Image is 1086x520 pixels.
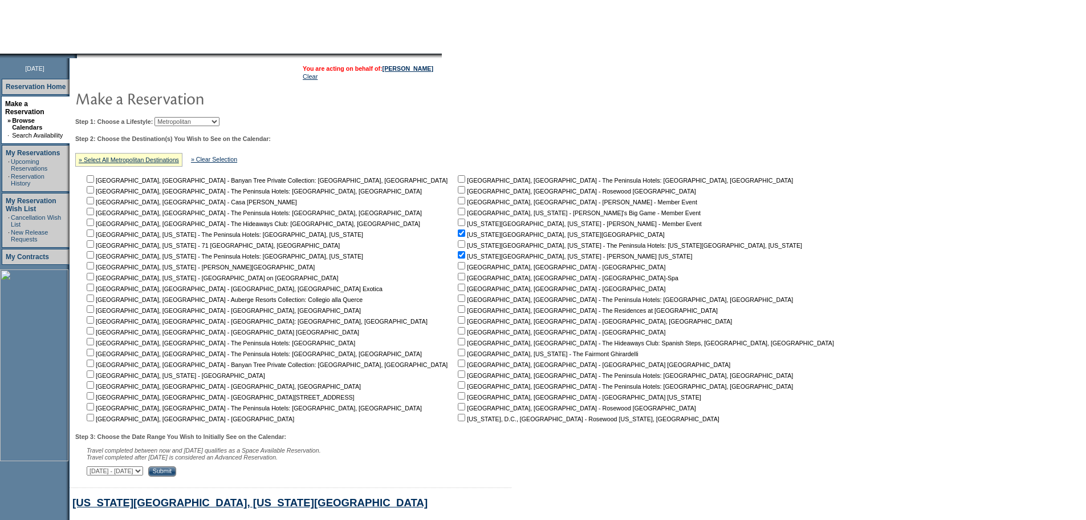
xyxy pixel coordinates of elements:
nobr: [GEOGRAPHIC_DATA], [GEOGRAPHIC_DATA] - [GEOGRAPHIC_DATA]: [GEOGRAPHIC_DATA], [GEOGRAPHIC_DATA] [84,318,428,325]
a: Upcoming Reservations [11,158,47,172]
a: Make a Reservation [5,100,44,116]
nobr: [GEOGRAPHIC_DATA], [GEOGRAPHIC_DATA] - Auberge Resorts Collection: Collegio alla Querce [84,296,363,303]
a: » Clear Selection [191,156,237,163]
nobr: [US_STATE][GEOGRAPHIC_DATA], [US_STATE] - The Peninsula Hotels: [US_STATE][GEOGRAPHIC_DATA], [US_... [455,242,802,249]
nobr: [GEOGRAPHIC_DATA], [GEOGRAPHIC_DATA] - The Hideaways Club: [GEOGRAPHIC_DATA], [GEOGRAPHIC_DATA] [84,220,420,227]
nobr: [GEOGRAPHIC_DATA], [GEOGRAPHIC_DATA] - The Peninsula Hotels: [GEOGRAPHIC_DATA], [GEOGRAPHIC_DATA] [84,209,422,216]
a: My Reservations [6,149,60,157]
nobr: [GEOGRAPHIC_DATA], [US_STATE] - The Fairmont Ghirardelli [455,350,638,357]
a: Browse Calendars [12,117,42,131]
nobr: [GEOGRAPHIC_DATA], [GEOGRAPHIC_DATA] - The Peninsula Hotels: [GEOGRAPHIC_DATA], [GEOGRAPHIC_DATA] [455,383,793,390]
nobr: [GEOGRAPHIC_DATA], [GEOGRAPHIC_DATA] - [GEOGRAPHIC_DATA], [GEOGRAPHIC_DATA] [455,318,732,325]
span: Travel completed between now and [DATE] qualifies as a Space Available Reservation. [87,447,321,454]
nobr: [US_STATE][GEOGRAPHIC_DATA], [US_STATE] - [PERSON_NAME] [US_STATE] [455,253,692,260]
nobr: [GEOGRAPHIC_DATA], [GEOGRAPHIC_DATA] - Casa [PERSON_NAME] [84,199,297,205]
nobr: [GEOGRAPHIC_DATA], [GEOGRAPHIC_DATA] - Banyan Tree Private Collection: [GEOGRAPHIC_DATA], [GEOGRA... [84,361,448,368]
nobr: [GEOGRAPHIC_DATA], [GEOGRAPHIC_DATA] - [GEOGRAPHIC_DATA], [GEOGRAPHIC_DATA] [84,307,361,314]
a: New Release Requests [11,229,48,243]
nobr: [US_STATE][GEOGRAPHIC_DATA], [US_STATE][GEOGRAPHIC_DATA] [455,231,665,238]
nobr: [GEOGRAPHIC_DATA], [GEOGRAPHIC_DATA] - Rosewood [GEOGRAPHIC_DATA] [455,405,695,412]
a: Reservation Home [6,83,66,91]
a: Cancellation Wish List [11,214,61,228]
nobr: [GEOGRAPHIC_DATA], [GEOGRAPHIC_DATA] - [GEOGRAPHIC_DATA] [455,264,665,271]
td: · [8,229,10,243]
a: [US_STATE][GEOGRAPHIC_DATA], [US_STATE][GEOGRAPHIC_DATA] [72,497,428,509]
a: My Reservation Wish List [6,197,56,213]
nobr: [GEOGRAPHIC_DATA], [US_STATE] - The Peninsula Hotels: [GEOGRAPHIC_DATA], [US_STATE] [84,253,363,260]
b: Step 2: Choose the Destination(s) You Wish to See on the Calendar: [75,135,271,142]
nobr: [GEOGRAPHIC_DATA], [GEOGRAPHIC_DATA] - The Residences at [GEOGRAPHIC_DATA] [455,307,718,314]
input: Submit [148,466,176,477]
nobr: [GEOGRAPHIC_DATA], [GEOGRAPHIC_DATA] - [GEOGRAPHIC_DATA] [US_STATE] [455,394,701,401]
b: Step 3: Choose the Date Range You Wish to Initially See on the Calendar: [75,433,286,440]
nobr: [GEOGRAPHIC_DATA], [GEOGRAPHIC_DATA] - [PERSON_NAME] - Member Event [455,199,697,205]
nobr: [GEOGRAPHIC_DATA], [GEOGRAPHIC_DATA] - [GEOGRAPHIC_DATA], [GEOGRAPHIC_DATA] [84,383,361,390]
a: » Select All Metropolitan Destinations [79,156,179,163]
img: pgTtlMakeReservation.gif [75,87,303,110]
nobr: [GEOGRAPHIC_DATA], [GEOGRAPHIC_DATA] - The Peninsula Hotels: [GEOGRAPHIC_DATA], [GEOGRAPHIC_DATA] [455,177,793,184]
a: My Contracts [6,253,49,261]
b: » [7,117,11,124]
nobr: [GEOGRAPHIC_DATA], [GEOGRAPHIC_DATA] - [GEOGRAPHIC_DATA] [455,329,665,336]
nobr: [GEOGRAPHIC_DATA], [GEOGRAPHIC_DATA] - The Peninsula Hotels: [GEOGRAPHIC_DATA], [GEOGRAPHIC_DATA] [84,350,422,357]
img: blank.gif [77,54,78,58]
nobr: [GEOGRAPHIC_DATA], [GEOGRAPHIC_DATA] - The Peninsula Hotels: [GEOGRAPHIC_DATA], [GEOGRAPHIC_DATA] [84,405,422,412]
nobr: [GEOGRAPHIC_DATA], [US_STATE] - 71 [GEOGRAPHIC_DATA], [GEOGRAPHIC_DATA] [84,242,340,249]
td: · [7,132,11,139]
a: Search Availability [12,132,63,139]
nobr: [GEOGRAPHIC_DATA], [GEOGRAPHIC_DATA] - The Hideaways Club: Spanish Steps, [GEOGRAPHIC_DATA], [GEO... [455,340,834,346]
nobr: [GEOGRAPHIC_DATA], [US_STATE] - [PERSON_NAME]'s Big Game - Member Event [455,209,701,216]
span: [DATE] [25,65,44,72]
span: You are acting on behalf of: [303,65,433,72]
nobr: Travel completed after [DATE] is considered an Advanced Reservation. [87,454,278,461]
nobr: [GEOGRAPHIC_DATA], [US_STATE] - [GEOGRAPHIC_DATA] on [GEOGRAPHIC_DATA] [84,275,338,281]
nobr: [GEOGRAPHIC_DATA], [GEOGRAPHIC_DATA] - The Peninsula Hotels: [GEOGRAPHIC_DATA], [GEOGRAPHIC_DATA] [455,296,793,303]
nobr: [GEOGRAPHIC_DATA], [GEOGRAPHIC_DATA] - [GEOGRAPHIC_DATA]-Spa [455,275,678,281]
nobr: [GEOGRAPHIC_DATA], [GEOGRAPHIC_DATA] - Rosewood [GEOGRAPHIC_DATA] [455,188,695,195]
nobr: [US_STATE], D.C., [GEOGRAPHIC_DATA] - Rosewood [US_STATE], [GEOGRAPHIC_DATA] [455,416,719,422]
nobr: [GEOGRAPHIC_DATA], [GEOGRAPHIC_DATA] - The Peninsula Hotels: [GEOGRAPHIC_DATA] [84,340,355,346]
td: · [8,158,10,172]
td: · [8,214,10,228]
nobr: [GEOGRAPHIC_DATA], [GEOGRAPHIC_DATA] - [GEOGRAPHIC_DATA] [455,285,665,292]
nobr: [GEOGRAPHIC_DATA], [GEOGRAPHIC_DATA] - [GEOGRAPHIC_DATA] [GEOGRAPHIC_DATA] [84,329,359,336]
b: Step 1: Choose a Lifestyle: [75,118,153,125]
nobr: [GEOGRAPHIC_DATA], [US_STATE] - The Peninsula Hotels: [GEOGRAPHIC_DATA], [US_STATE] [84,231,363,238]
nobr: [GEOGRAPHIC_DATA], [GEOGRAPHIC_DATA] - [GEOGRAPHIC_DATA] [GEOGRAPHIC_DATA] [455,361,730,368]
td: · [8,173,10,187]
nobr: [GEOGRAPHIC_DATA], [GEOGRAPHIC_DATA] - The Peninsula Hotels: [GEOGRAPHIC_DATA], [GEOGRAPHIC_DATA] [455,372,793,379]
nobr: [GEOGRAPHIC_DATA], [US_STATE] - [GEOGRAPHIC_DATA] [84,372,265,379]
nobr: [GEOGRAPHIC_DATA], [GEOGRAPHIC_DATA] - The Peninsula Hotels: [GEOGRAPHIC_DATA], [GEOGRAPHIC_DATA] [84,188,422,195]
a: [PERSON_NAME] [383,65,433,72]
nobr: [GEOGRAPHIC_DATA], [GEOGRAPHIC_DATA] - [GEOGRAPHIC_DATA] [84,416,294,422]
a: Reservation History [11,173,44,187]
nobr: [GEOGRAPHIC_DATA], [GEOGRAPHIC_DATA] - [GEOGRAPHIC_DATA], [GEOGRAPHIC_DATA] Exotica [84,285,383,292]
img: promoShadowLeftCorner.gif [73,54,77,58]
nobr: [GEOGRAPHIC_DATA], [GEOGRAPHIC_DATA] - Banyan Tree Private Collection: [GEOGRAPHIC_DATA], [GEOGRA... [84,177,448,184]
nobr: [GEOGRAPHIC_DATA], [GEOGRAPHIC_DATA] - [GEOGRAPHIC_DATA][STREET_ADDRESS] [84,394,355,401]
nobr: [US_STATE][GEOGRAPHIC_DATA], [US_STATE] - [PERSON_NAME] - Member Event [455,220,702,227]
a: Clear [303,73,318,80]
nobr: [GEOGRAPHIC_DATA], [US_STATE] - [PERSON_NAME][GEOGRAPHIC_DATA] [84,264,315,271]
